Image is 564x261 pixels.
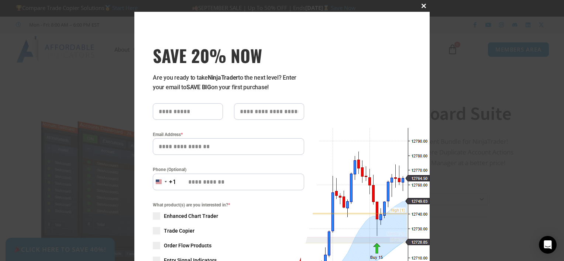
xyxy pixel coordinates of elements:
[164,212,218,220] span: Enhanced Chart Trader
[153,73,304,92] p: Are you ready to take to the next level? Enter your email to on your first purchase!
[153,227,304,234] label: Trade Copier
[169,177,176,187] div: +1
[153,212,304,220] label: Enhanced Chart Trader
[153,242,304,249] label: Order Flow Products
[164,242,211,249] span: Order Flow Products
[153,201,304,209] span: What product(s) are you interested in?
[208,74,238,81] strong: NinjaTrader
[153,174,176,190] button: Selected country
[164,227,195,234] span: Trade Copier
[186,84,211,91] strong: SAVE BIG
[153,45,304,66] h3: SAVE 20% NOW
[153,166,304,173] label: Phone (Optional)
[153,131,304,138] label: Email Address
[539,236,557,254] div: Open Intercom Messenger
